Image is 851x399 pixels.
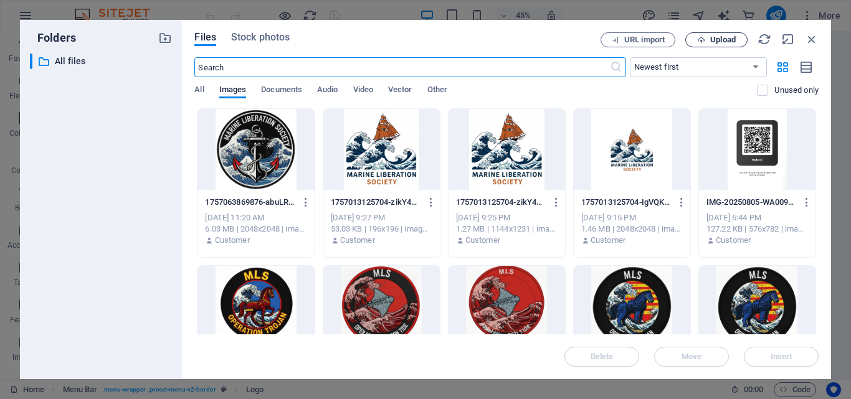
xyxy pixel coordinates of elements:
[30,54,32,69] div: ​
[205,212,307,223] div: [DATE] 11:20 AM
[340,235,375,246] p: Customer
[591,235,625,246] p: Customer
[456,197,546,208] p: 1757013125704-zikY471wuH3y9yw3xbXpMg.png
[581,212,683,223] div: [DATE] 9:15 PM
[456,223,558,235] div: 1.27 MB | 1144x1231 | image/png
[465,235,500,246] p: Customer
[388,82,412,100] span: Vector
[805,32,819,46] i: Close
[774,85,819,96] p: Displays only files that are not in use on the website. Files added during this session can still...
[194,57,609,77] input: Search
[219,82,247,100] span: Images
[205,197,295,208] p: 1757063869876-abuLRHEOY2FiQZI2cqVYYg.jpg
[353,82,373,100] span: Video
[781,32,795,46] i: Minimize
[706,223,808,235] div: 127.22 KB | 576x782 | image/png
[758,32,771,46] i: Reload
[710,36,736,44] span: Upload
[194,30,216,45] span: Files
[624,36,665,44] span: URL import
[581,197,672,208] p: 1757013125704-IgVQKU7JwXxdH1mVu3yO0Q.jpg
[706,212,808,223] div: [DATE] 6:44 PM
[55,54,150,68] p: All files
[231,30,290,45] span: Stock photos
[158,31,172,45] i: Create new folder
[215,235,250,246] p: Customer
[716,235,751,246] p: Customer
[581,223,683,235] div: 1.46 MB | 2048x2048 | image/png
[456,212,558,223] div: [DATE] 9:25 PM
[331,223,432,235] div: 53.03 KB | 196x196 | image/png
[317,82,338,100] span: Audio
[601,32,675,47] button: URL import
[331,197,421,208] p: 1757013125704-zikY471wuH3y9yw3xbXpMg-Jr0mFQxq_v6XLwkjZnKkGg.png
[427,82,447,100] span: Other
[194,82,204,100] span: All
[685,32,748,47] button: Upload
[331,212,432,223] div: [DATE] 9:27 PM
[30,30,76,46] p: Folders
[706,197,797,208] p: IMG-20250805-WA0090-IW-MdKJcd38znZKWko7c6g11-LXokPE5R-uadtqrOAnroTw.png
[205,223,307,235] div: 6.03 MB | 2048x2048 | image/png
[261,82,302,100] span: Documents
